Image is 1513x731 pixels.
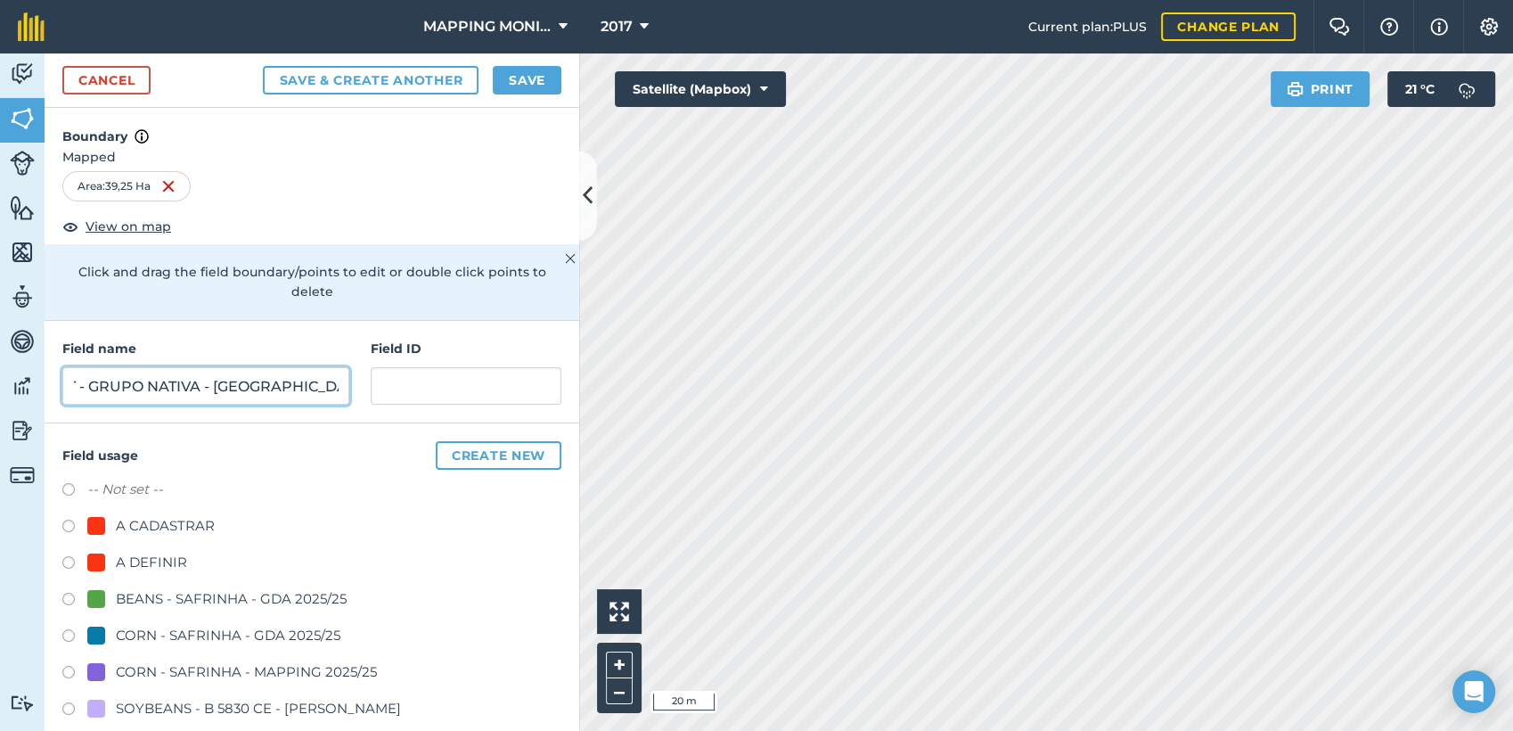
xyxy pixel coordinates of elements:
h4: Field usage [62,441,561,470]
img: svg+xml;base64,PHN2ZyB4bWxucz0iaHR0cDovL3d3dy53My5vcmcvMjAwMC9zdmciIHdpZHRoPSIxOSIgaGVpZ2h0PSIyNC... [1287,78,1304,100]
button: Save [493,66,561,94]
label: -- Not set -- [87,479,163,500]
button: – [606,678,633,704]
button: View on map [62,216,171,237]
img: svg+xml;base64,PD94bWwgdmVyc2lvbj0iMS4wIiBlbmNvZGluZz0idXRmLTgiPz4KPCEtLSBHZW5lcmF0b3I6IEFkb2JlIE... [10,151,35,176]
span: 2017 [601,16,633,37]
img: svg+xml;base64,PHN2ZyB4bWxucz0iaHR0cDovL3d3dy53My5vcmcvMjAwMC9zdmciIHdpZHRoPSI1NiIgaGVpZ2h0PSI2MC... [10,194,35,221]
img: svg+xml;base64,PD94bWwgdmVyc2lvbj0iMS4wIiBlbmNvZGluZz0idXRmLTgiPz4KPCEtLSBHZW5lcmF0b3I6IEFkb2JlIE... [1449,71,1484,107]
div: A CADASTRAR [116,515,215,537]
img: svg+xml;base64,PD94bWwgdmVyc2lvbj0iMS4wIiBlbmNvZGluZz0idXRmLTgiPz4KPCEtLSBHZW5lcmF0b3I6IEFkb2JlIE... [10,463,35,488]
img: svg+xml;base64,PD94bWwgdmVyc2lvbj0iMS4wIiBlbmNvZGluZz0idXRmLTgiPz4KPCEtLSBHZW5lcmF0b3I6IEFkb2JlIE... [10,417,35,444]
button: Print [1271,71,1370,107]
img: svg+xml;base64,PD94bWwgdmVyc2lvbj0iMS4wIiBlbmNvZGluZz0idXRmLTgiPz4KPCEtLSBHZW5lcmF0b3I6IEFkb2JlIE... [10,694,35,711]
img: A cog icon [1478,18,1500,36]
span: MAPPING MONITORAMENTO AGRICOLA [423,16,552,37]
img: svg+xml;base64,PHN2ZyB4bWxucz0iaHR0cDovL3d3dy53My5vcmcvMjAwMC9zdmciIHdpZHRoPSI1NiIgaGVpZ2h0PSI2MC... [10,105,35,132]
div: A DEFINIR [116,552,187,573]
h4: Boundary [45,108,579,147]
span: 21 ° C [1405,71,1435,107]
a: Cancel [62,66,151,94]
img: A question mark icon [1378,18,1400,36]
button: Save & Create Another [263,66,478,94]
span: View on map [86,217,171,236]
img: svg+xml;base64,PHN2ZyB4bWxucz0iaHR0cDovL3d3dy53My5vcmcvMjAwMC9zdmciIHdpZHRoPSI1NiIgaGVpZ2h0PSI2MC... [10,239,35,266]
div: Open Intercom Messenger [1452,670,1495,713]
a: Change plan [1161,12,1296,41]
div: BEANS - SAFRINHA - GDA 2025/25 [116,588,347,610]
p: Click and drag the field boundary/points to edit or double click points to delete [62,262,561,302]
button: 21 °C [1387,71,1495,107]
img: Two speech bubbles overlapping with the left bubble in the forefront [1329,18,1350,36]
img: svg+xml;base64,PHN2ZyB4bWxucz0iaHR0cDovL3d3dy53My5vcmcvMjAwMC9zdmciIHdpZHRoPSIxNiIgaGVpZ2h0PSIyNC... [161,176,176,197]
button: Create new [436,441,561,470]
img: svg+xml;base64,PD94bWwgdmVyc2lvbj0iMS4wIiBlbmNvZGluZz0idXRmLTgiPz4KPCEtLSBHZW5lcmF0b3I6IEFkb2JlIE... [10,283,35,310]
div: CORN - SAFRINHA - GDA 2025/25 [116,625,340,646]
div: Area : 39,25 Ha [62,171,191,201]
img: Four arrows, one pointing top left, one top right, one bottom right and the last bottom left [609,602,629,621]
h4: Field name [62,339,349,358]
button: Satellite (Mapbox) [615,71,786,107]
img: svg+xml;base64,PD94bWwgdmVyc2lvbj0iMS4wIiBlbmNvZGluZz0idXRmLTgiPz4KPCEtLSBHZW5lcmF0b3I6IEFkb2JlIE... [10,373,35,399]
img: svg+xml;base64,PHN2ZyB4bWxucz0iaHR0cDovL3d3dy53My5vcmcvMjAwMC9zdmciIHdpZHRoPSIxOCIgaGVpZ2h0PSIyNC... [62,216,78,237]
img: svg+xml;base64,PHN2ZyB4bWxucz0iaHR0cDovL3d3dy53My5vcmcvMjAwMC9zdmciIHdpZHRoPSIyMiIgaGVpZ2h0PSIzMC... [565,248,576,269]
span: Mapped [45,147,579,167]
span: Current plan : PLUS [1028,17,1147,37]
div: SOYBEANS - B 5830 CE - [PERSON_NAME] [116,698,401,719]
img: fieldmargin Logo [18,12,45,41]
img: svg+xml;base64,PD94bWwgdmVyc2lvbj0iMS4wIiBlbmNvZGluZz0idXRmLTgiPz4KPCEtLSBHZW5lcmF0b3I6IEFkb2JlIE... [10,328,35,355]
div: CORN - SAFRINHA - MAPPING 2025/25 [116,661,377,683]
h4: Field ID [371,339,561,358]
img: svg+xml;base64,PHN2ZyB4bWxucz0iaHR0cDovL3d3dy53My5vcmcvMjAwMC9zdmciIHdpZHRoPSIxNyIgaGVpZ2h0PSIxNy... [135,126,149,147]
img: svg+xml;base64,PHN2ZyB4bWxucz0iaHR0cDovL3d3dy53My5vcmcvMjAwMC9zdmciIHdpZHRoPSIxNyIgaGVpZ2h0PSIxNy... [1430,16,1448,37]
img: svg+xml;base64,PD94bWwgdmVyc2lvbj0iMS4wIiBlbmNvZGluZz0idXRmLTgiPz4KPCEtLSBHZW5lcmF0b3I6IEFkb2JlIE... [10,61,35,87]
button: + [606,652,633,678]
